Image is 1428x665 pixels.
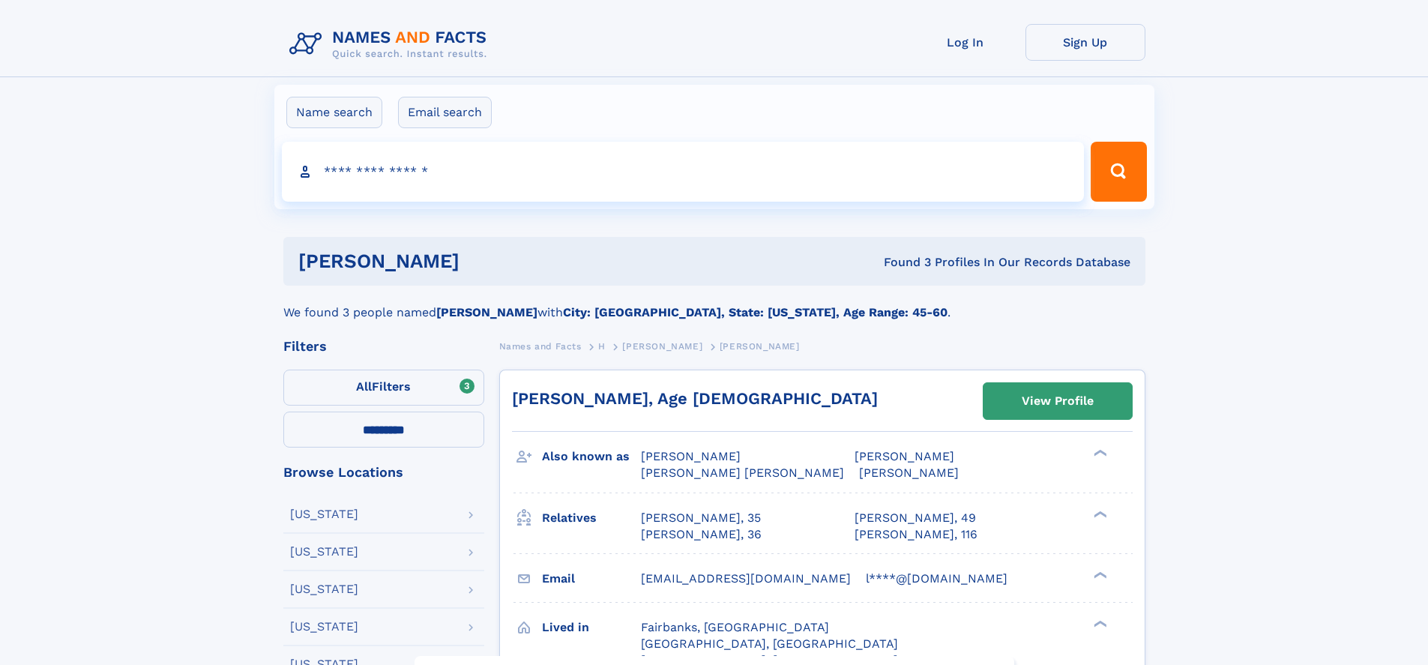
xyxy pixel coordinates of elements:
[855,526,977,543] a: [PERSON_NAME], 116
[283,286,1145,322] div: We found 3 people named with .
[1022,384,1094,418] div: View Profile
[283,370,484,406] label: Filters
[356,379,372,394] span: All
[283,466,484,479] div: Browse Locations
[641,510,761,526] a: [PERSON_NAME], 35
[283,340,484,353] div: Filters
[282,142,1085,202] input: search input
[290,546,358,558] div: [US_STATE]
[855,449,954,463] span: [PERSON_NAME]
[855,510,976,526] a: [PERSON_NAME], 49
[598,341,606,352] span: H
[672,254,1130,271] div: Found 3 Profiles In Our Records Database
[1090,570,1108,580] div: ❯
[641,449,741,463] span: [PERSON_NAME]
[290,621,358,633] div: [US_STATE]
[512,389,878,408] a: [PERSON_NAME], Age [DEMOGRAPHIC_DATA]
[298,252,672,271] h1: [PERSON_NAME]
[542,505,641,531] h3: Relatives
[283,24,499,64] img: Logo Names and Facts
[398,97,492,128] label: Email search
[542,566,641,592] h3: Email
[1090,448,1108,458] div: ❯
[542,615,641,640] h3: Lived in
[286,97,382,128] label: Name search
[1090,619,1108,628] div: ❯
[598,337,606,355] a: H
[641,526,762,543] a: [PERSON_NAME], 36
[622,337,702,355] a: [PERSON_NAME]
[563,305,948,319] b: City: [GEOGRAPHIC_DATA], State: [US_STATE], Age Range: 45-60
[290,583,358,595] div: [US_STATE]
[641,571,851,586] span: [EMAIL_ADDRESS][DOMAIN_NAME]
[1091,142,1146,202] button: Search Button
[720,341,800,352] span: [PERSON_NAME]
[906,24,1025,61] a: Log In
[542,444,641,469] h3: Also known as
[641,466,844,480] span: [PERSON_NAME] [PERSON_NAME]
[641,620,829,634] span: Fairbanks, [GEOGRAPHIC_DATA]
[622,341,702,352] span: [PERSON_NAME]
[983,383,1132,419] a: View Profile
[1025,24,1145,61] a: Sign Up
[499,337,582,355] a: Names and Facts
[436,305,537,319] b: [PERSON_NAME]
[290,508,358,520] div: [US_STATE]
[1090,509,1108,519] div: ❯
[641,637,898,651] span: [GEOGRAPHIC_DATA], [GEOGRAPHIC_DATA]
[859,466,959,480] span: [PERSON_NAME]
